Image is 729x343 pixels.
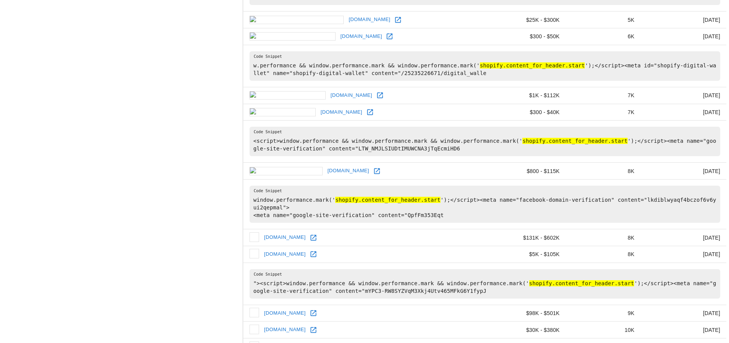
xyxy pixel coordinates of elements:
[566,322,640,338] td: 10K
[364,106,376,118] a: Open teradek.com in new window
[384,31,395,42] a: Open buycbdonline.com in new window
[250,127,720,156] pre: <script>window.performance && window.performance.mark && window.performance.mark(' ');</script><m...
[641,305,726,322] td: [DATE]
[522,138,628,144] hl: shopify.content_for_header.start
[486,104,566,121] td: $300 - $40K
[691,289,720,318] iframe: Drift Widget Chat Controller
[339,31,384,42] a: [DOMAIN_NAME]
[308,232,319,243] a: Open overstock.com in new window
[566,28,640,45] td: 6K
[250,91,326,100] img: sunwarrior.com icon
[308,248,319,260] a: Open swallowaquatics.co.uk in new window
[486,229,566,246] td: $131K - $602K
[308,324,319,336] a: Open mattel.com in new window
[641,87,726,104] td: [DATE]
[326,165,371,177] a: [DOMAIN_NAME]
[566,246,640,263] td: 8K
[250,167,323,175] img: forever21.com icon
[566,11,640,28] td: 5K
[329,90,374,101] a: [DOMAIN_NAME]
[319,106,364,118] a: [DOMAIN_NAME]
[347,14,392,26] a: [DOMAIN_NAME]
[641,28,726,45] td: [DATE]
[641,11,726,28] td: [DATE]
[250,232,259,242] img: overstock.com icon
[486,322,566,338] td: $30K - $380K
[250,325,259,334] img: mattel.com icon
[486,87,566,104] td: $1K - $112K
[641,163,726,180] td: [DATE]
[566,87,640,104] td: 7K
[371,165,383,177] a: Open forever21.com in new window
[486,163,566,180] td: $800 - $115K
[486,28,566,45] td: $300 - $50K
[566,104,640,121] td: 7K
[250,32,336,41] img: buycbdonline.com icon
[262,248,308,260] a: [DOMAIN_NAME]
[335,197,440,203] hl: shopify.content_for_header.start
[250,108,316,116] img: teradek.com icon
[480,62,585,69] hl: shopify.content_for_header.start
[566,305,640,322] td: 9K
[262,232,308,243] a: [DOMAIN_NAME]
[641,322,726,338] td: [DATE]
[486,246,566,263] td: $5K - $105K
[262,324,308,336] a: [DOMAIN_NAME]
[486,305,566,322] td: $98K - $501K
[529,280,634,286] hl: shopify.content_for_header.start
[250,308,259,317] img: reebok.com icon
[566,163,640,180] td: 8K
[641,246,726,263] td: [DATE]
[392,14,404,26] a: Open dollarshaveclub.com in new window
[250,16,344,24] img: dollarshaveclub.com icon
[566,229,640,246] td: 8K
[641,104,726,121] td: [DATE]
[250,51,720,81] pre: w.performance && window.performance.mark && window.performance.mark(' ');</script><meta id="shopi...
[641,229,726,246] td: [DATE]
[250,249,259,258] img: swallowaquatics.co.uk icon
[262,307,308,319] a: [DOMAIN_NAME]
[250,269,720,299] pre: "><script>window.performance && window.performance.mark && window.performance.mark(' ');</script>...
[250,186,720,223] pre: window.performance.mark(' ');</script><meta name="facebook-domain-verification" content="lkdiblwy...
[486,11,566,28] td: $25K - $300K
[308,307,319,319] a: Open reebok.com in new window
[374,90,386,101] a: Open sunwarrior.com in new window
